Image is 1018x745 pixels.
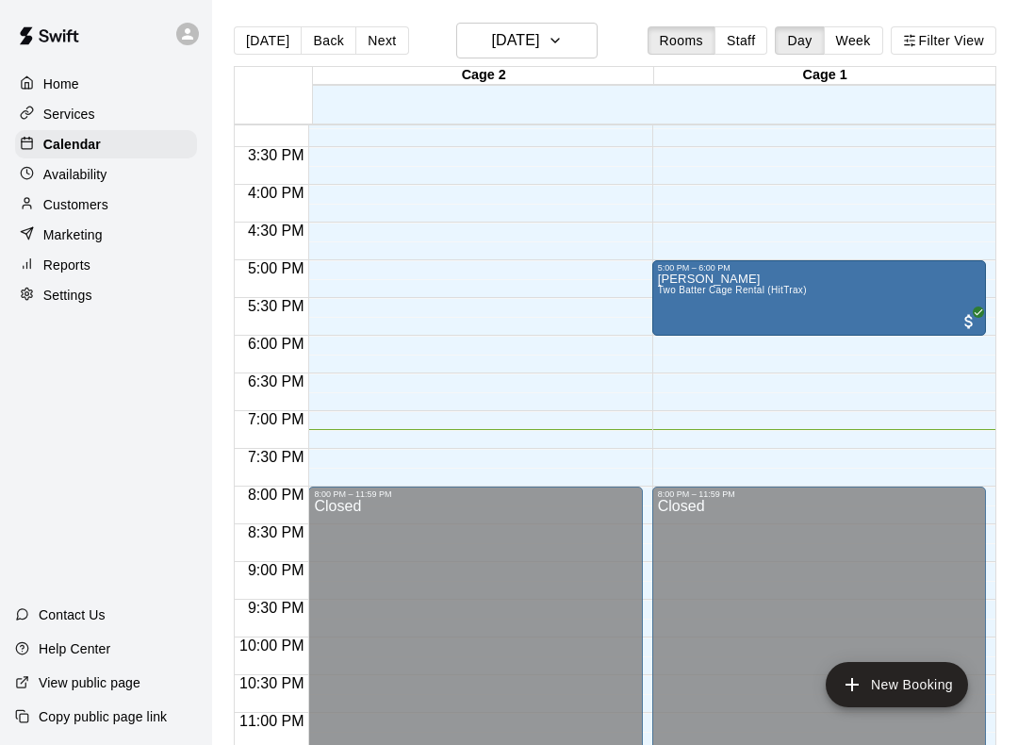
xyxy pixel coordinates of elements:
[234,26,302,55] button: [DATE]
[43,225,103,244] p: Marketing
[43,195,108,214] p: Customers
[43,105,95,124] p: Services
[15,100,197,128] a: Services
[243,373,309,389] span: 6:30 PM
[960,312,978,331] span: All customers have paid
[301,26,356,55] button: Back
[243,524,309,540] span: 8:30 PM
[243,487,309,503] span: 8:00 PM
[243,185,309,201] span: 4:00 PM
[43,135,101,154] p: Calendar
[43,286,92,305] p: Settings
[826,662,968,707] button: add
[355,26,408,55] button: Next
[491,27,539,54] h6: [DATE]
[15,221,197,249] a: Marketing
[243,449,309,465] span: 7:30 PM
[39,707,167,726] p: Copy public page link
[654,67,995,85] div: Cage 1
[243,260,309,276] span: 5:00 PM
[824,26,883,55] button: Week
[43,256,90,274] p: Reports
[891,26,996,55] button: Filter View
[775,26,824,55] button: Day
[39,673,140,692] p: View public page
[658,285,807,295] span: Two Batter Cage Rental (HitTrax)
[15,281,197,309] a: Settings
[648,26,715,55] button: Rooms
[658,489,980,499] div: 8:00 PM – 11:59 PM
[15,130,197,158] a: Calendar
[243,562,309,578] span: 9:00 PM
[313,67,654,85] div: Cage 2
[243,298,309,314] span: 5:30 PM
[15,160,197,189] a: Availability
[314,489,636,499] div: 8:00 PM – 11:59 PM
[243,147,309,163] span: 3:30 PM
[456,23,598,58] button: [DATE]
[15,251,197,279] a: Reports
[15,70,197,98] a: Home
[243,223,309,239] span: 4:30 PM
[243,600,309,616] span: 9:30 PM
[714,26,768,55] button: Staff
[235,637,308,654] span: 10:00 PM
[43,165,107,184] p: Availability
[235,713,308,729] span: 11:00 PM
[243,336,309,352] span: 6:00 PM
[43,74,79,93] p: Home
[39,639,110,658] p: Help Center
[652,260,986,336] div: 5:00 PM – 6:00 PM: Evan Martinez
[39,605,106,624] p: Contact Us
[243,411,309,427] span: 7:00 PM
[658,263,980,273] div: 5:00 PM – 6:00 PM
[15,190,197,219] a: Customers
[235,675,308,691] span: 10:30 PM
